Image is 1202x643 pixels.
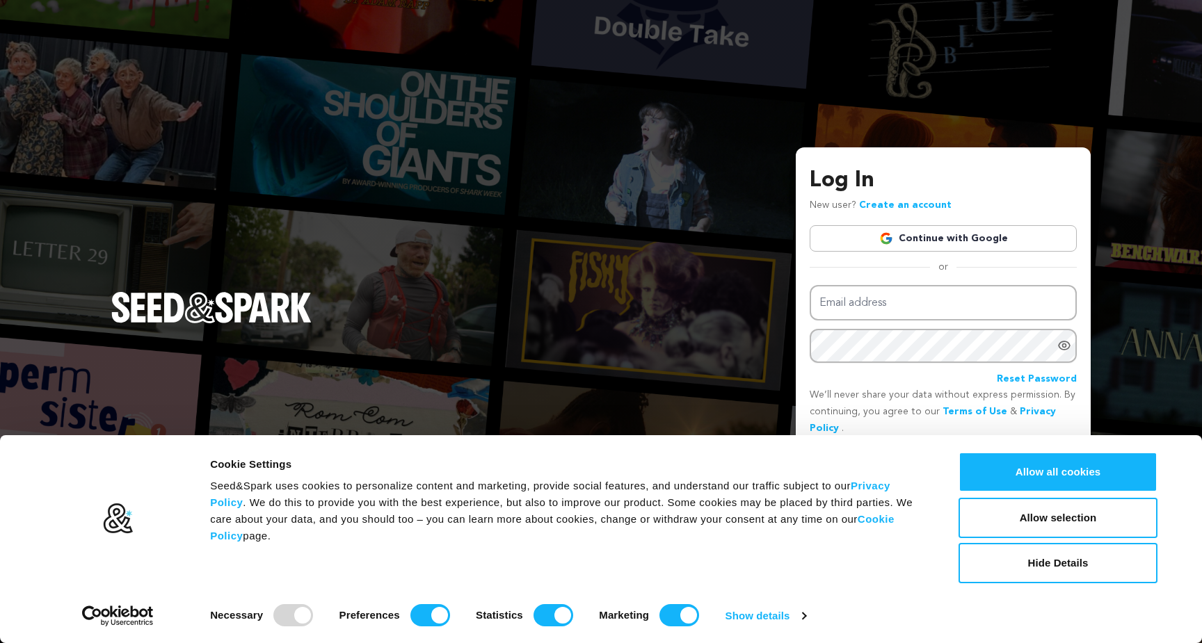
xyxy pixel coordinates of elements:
[111,292,312,323] img: Seed&Spark Logo
[599,609,649,621] strong: Marketing
[339,609,400,621] strong: Preferences
[810,387,1077,437] p: We’ll never share your data without express permission. By continuing, you agree to our & .
[210,456,927,473] div: Cookie Settings
[810,285,1077,320] input: Email address
[997,371,1077,388] a: Reset Password
[210,609,263,621] strong: Necessary
[959,452,1157,492] button: Allow all cookies
[810,225,1077,252] a: Continue with Google
[476,609,523,621] strong: Statistics
[810,407,1056,433] a: Privacy Policy
[810,164,1077,197] h3: Log In
[102,503,134,535] img: logo
[1057,339,1071,352] a: Show password as plain text. Warning: this will display your password on the screen.
[209,599,210,599] legend: Consent Selection
[726,605,806,626] a: Show details
[210,478,927,544] div: Seed&Spark uses cookies to personalize content and marketing, provide social features, and unders...
[859,200,952,210] a: Create an account
[810,197,952,214] p: New user?
[57,605,179,626] a: Usercentrics Cookiebot - opens in a new window
[930,260,956,274] span: or
[210,480,890,508] a: Privacy Policy
[111,292,312,350] a: Seed&Spark Homepage
[879,231,893,245] img: Google logo
[943,407,1007,416] a: Terms of Use
[959,543,1157,583] button: Hide Details
[959,498,1157,538] button: Allow selection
